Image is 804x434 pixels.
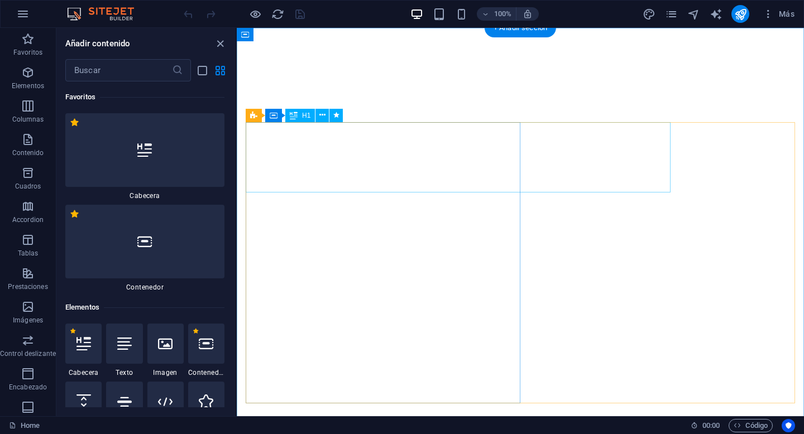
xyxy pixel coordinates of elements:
i: Al redimensionar, ajustar el nivel de zoom automáticamente para ajustarse al dispositivo elegido. [523,9,533,19]
div: Contenedor [188,324,224,377]
button: Código [729,419,773,432]
div: + Añadir sección [485,18,556,37]
p: Accordion [12,215,44,224]
span: Contenedor [65,283,224,292]
button: Usercentrics [782,419,795,432]
span: Código [734,419,768,432]
button: text_generator [709,7,722,21]
p: Encabezado [9,383,47,392]
span: Más [763,8,795,20]
div: Contenedor [65,205,224,292]
h6: Elementos [65,301,224,314]
button: design [642,7,655,21]
button: pages [664,7,678,21]
span: Imagen [147,368,184,377]
p: Prestaciones [8,282,47,291]
span: Eliminar de favoritos [193,328,199,334]
p: Favoritos [13,48,42,57]
span: : [710,421,712,430]
span: Texto [106,368,142,377]
span: Eliminar de favoritos [70,118,79,127]
button: grid-view [213,64,227,77]
span: Cabecera [65,191,224,200]
span: Cabecera [65,368,102,377]
a: Haz clic para cancelar la selección y doble clic para abrir páginas [9,419,40,432]
p: Columnas [12,115,44,124]
i: AI Writer [710,8,722,21]
button: 100% [477,7,516,21]
i: Publicar [734,8,747,21]
span: Contenedor [188,368,224,377]
button: Más [758,5,799,23]
button: navigator [687,7,700,21]
p: Contenido [12,148,44,157]
h6: Favoritos [65,90,224,104]
p: Tablas [18,249,39,258]
p: Imágenes [13,316,43,325]
p: Elementos [12,81,44,90]
span: Eliminar de favoritos [70,328,76,334]
img: Editor Logo [64,7,148,21]
h6: Tiempo de la sesión [691,419,720,432]
button: close panel [213,37,227,50]
button: publish [731,5,749,23]
i: Diseño (Ctrl+Alt+Y) [643,8,655,21]
div: Cabecera [65,324,102,377]
div: Texto [106,324,142,377]
i: Páginas (Ctrl+Alt+S) [665,8,678,21]
div: Imagen [147,324,184,377]
h6: 100% [494,7,511,21]
span: Eliminar de favoritos [70,209,79,219]
button: reload [271,7,284,21]
div: Cabecera [65,113,224,200]
span: H1 [302,112,310,119]
p: Cuadros [15,182,41,191]
span: 00 00 [702,419,720,432]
